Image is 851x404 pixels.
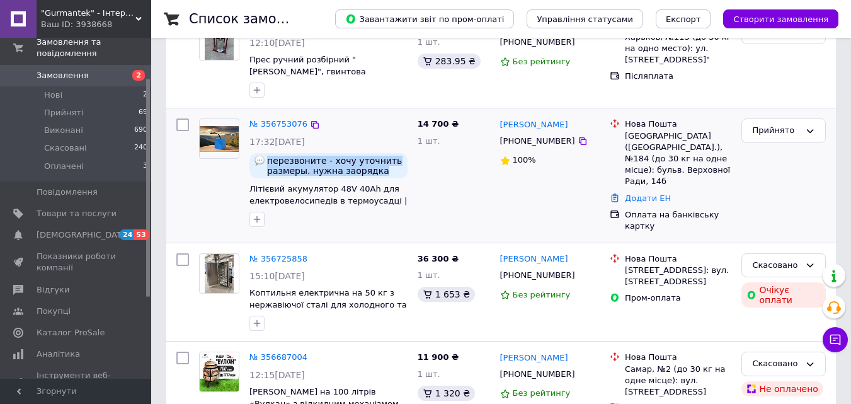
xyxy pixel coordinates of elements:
span: 100% [513,155,536,164]
div: Нова Пошта [625,352,731,363]
a: Фото товару [199,118,239,159]
span: 15:10[DATE] [249,271,305,281]
span: Створити замовлення [733,14,828,24]
span: Скасовані [44,142,87,154]
span: [DEMOGRAPHIC_DATA] [37,229,130,241]
div: 1 653 ₴ [418,287,475,302]
span: Товари та послуги [37,208,117,219]
div: Скасовано [752,357,800,371]
span: 17:32[DATE] [249,137,305,147]
a: Фото товару [199,20,239,61]
a: Додати ЕН [625,193,671,203]
span: Інструменти веб-майстра та SEO [37,370,117,393]
a: Прес ручний розбірний "[PERSON_NAME]", гвинтова соковижималка з нержавіючої сталі [249,55,406,88]
span: 240 [134,142,147,154]
div: Ваш ID: 3938668 [41,19,151,30]
span: Покупці [37,306,71,317]
div: Нова Пошта [625,253,731,265]
span: 24 [120,229,134,240]
a: Коптильня електрична на 50 кг з нержавіючої сталі для холодного та гарячого копчення, сушіння, в'... [249,288,407,333]
a: Літієвий акумулятор 48V 40Ah для електровелосипедів в термоусадці | Li-Ion батарея з BMS-захистом... [249,184,408,229]
span: Оплачені [44,161,84,172]
span: 1 шт. [418,136,440,146]
div: [STREET_ADDRESS]: вул. [STREET_ADDRESS] [625,265,731,287]
span: 14 700 ₴ [418,119,459,129]
span: Замовлення та повідомлення [37,37,151,59]
div: Післяплата [625,71,731,82]
div: Харьков, №115 (до 30 кг на одно место): ул. [STREET_ADDRESS]" [625,32,731,66]
span: Без рейтингу [513,290,571,299]
a: [PERSON_NAME] [500,119,568,131]
div: Очікує оплати [741,282,826,308]
span: 1 шт. [418,37,440,47]
img: Фото товару [205,254,234,293]
h1: Список замовлень [189,11,317,26]
div: Оплата на банківську картку [625,209,731,232]
div: Нова Пошта [625,118,731,130]
span: 53 [134,229,149,240]
span: Без рейтингу [513,57,571,66]
div: 1 320 ₴ [418,386,475,401]
a: № 356753076 [249,119,307,129]
span: Каталог ProSale [37,327,105,338]
div: [GEOGRAPHIC_DATA] ([GEOGRAPHIC_DATA].), №184 (до 30 кг на одне місце): бульв. Верховної Ради, 14б [625,130,731,188]
div: Скасовано [752,259,800,272]
span: Виконані [44,125,83,136]
span: 3 [143,161,147,172]
div: [PHONE_NUMBER] [498,133,578,149]
button: Чат з покупцем [823,327,848,352]
button: Створити замовлення [723,9,838,28]
span: 1 шт. [418,270,440,280]
div: [PHONE_NUMBER] [498,267,578,284]
div: Пром-оплата [625,292,731,304]
div: [PHONE_NUMBER] [498,366,578,383]
a: Фото товару [199,253,239,294]
span: Експорт [666,14,701,24]
img: :speech_balloon: [254,156,265,166]
span: 36 300 ₴ [418,254,459,263]
div: Самар, №2 (до 30 кг на одне місце): вул. [STREET_ADDRESS] [625,364,731,398]
a: № 356687004 [249,352,307,362]
span: 2 [143,89,147,101]
a: Створити замовлення [711,14,838,23]
span: Аналітика [37,349,80,360]
span: 690 [134,125,147,136]
img: Фото товару [205,21,234,60]
img: Фото товару [200,126,239,152]
span: 69 [139,107,147,118]
span: Нові [44,89,62,101]
div: [PHONE_NUMBER] [498,34,578,50]
span: "Gurmantek" - Інтернет-магазин [41,8,135,19]
span: Відгуки [37,284,69,296]
span: Повідомлення [37,187,98,198]
a: [PERSON_NAME] [500,352,568,364]
button: Експорт [656,9,711,28]
img: Фото товару [200,352,239,391]
span: Показники роботи компанії [37,251,117,274]
div: Прийнято [752,124,800,137]
div: 283.95 ₴ [418,54,481,69]
span: Замовлення [37,70,89,81]
span: Завантажити звіт по пром-оплаті [345,13,504,25]
div: Не оплачено [741,381,823,396]
span: 2 [132,70,145,81]
button: Управління статусами [527,9,643,28]
span: Управління статусами [537,14,633,24]
span: 11 900 ₴ [418,352,459,362]
span: Прийняті [44,107,83,118]
span: 12:15[DATE] [249,370,305,380]
span: 12:10[DATE] [249,38,305,48]
a: Фото товару [199,352,239,392]
span: Без рейтингу [513,388,571,398]
span: 1 шт. [418,369,440,379]
a: [PERSON_NAME] [500,253,568,265]
span: перезвоните - хочу уточнить размеры. нужна заорядка помошнее 3А лучше 5 или 8! нужна оплата частя... [267,156,403,176]
button: Завантажити звіт по пром-оплаті [335,9,514,28]
a: № 356725858 [249,254,307,263]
